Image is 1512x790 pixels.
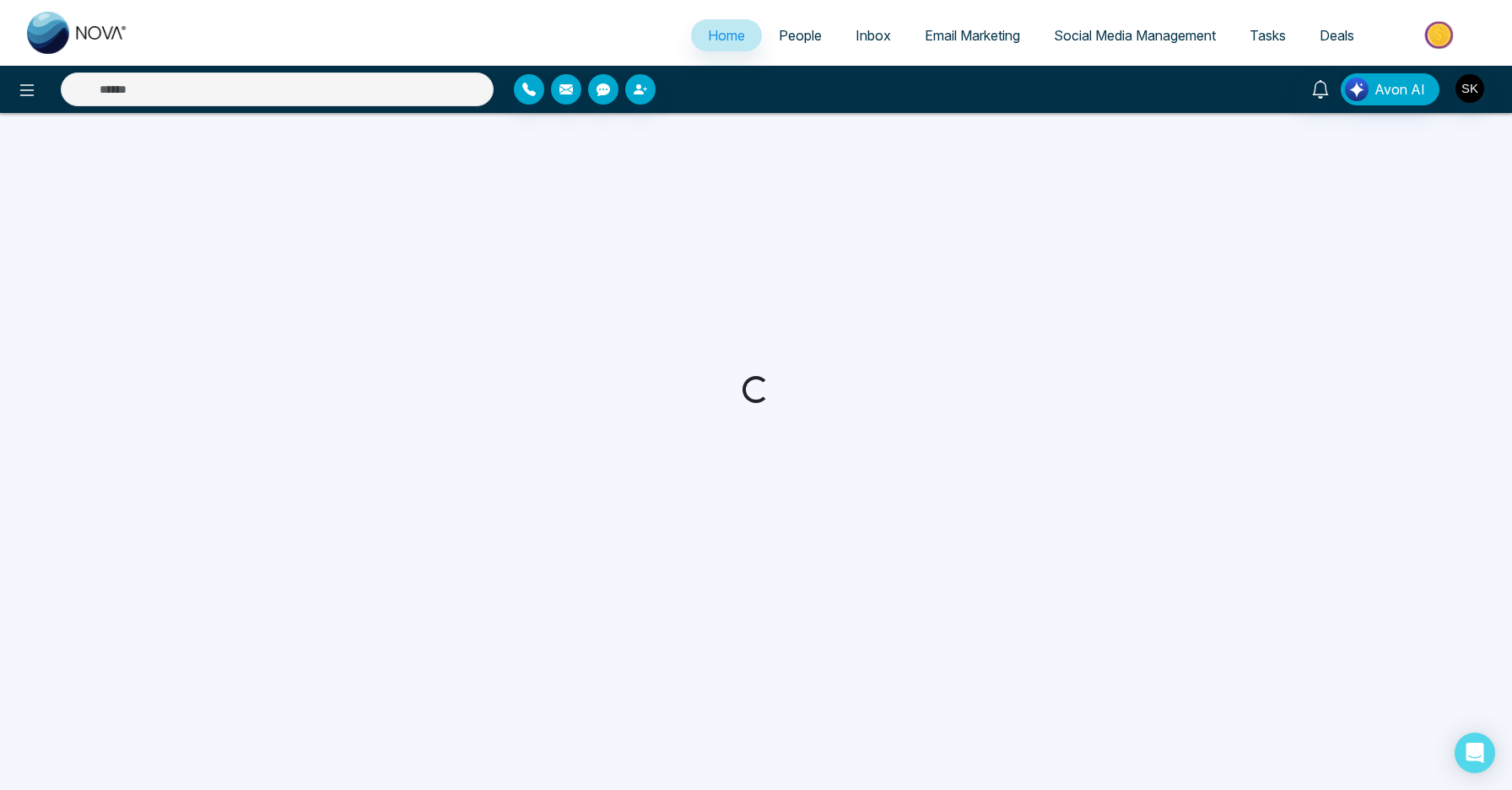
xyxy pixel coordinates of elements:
a: Email Marketing [908,19,1037,51]
span: Home [708,27,745,44]
span: Social Media Management [1054,27,1216,44]
a: Home [691,19,762,51]
a: Inbox [839,19,908,51]
span: Inbox [856,27,891,44]
a: People [762,19,839,51]
span: People [779,27,822,44]
span: Deals [1320,27,1354,44]
a: Deals [1303,19,1371,51]
img: Market-place.gif [1380,16,1502,54]
img: Lead Flow [1345,78,1369,101]
img: User Avatar [1455,74,1484,103]
span: Email Marketing [925,27,1020,44]
img: Nova CRM Logo [27,12,128,54]
span: Tasks [1250,27,1286,44]
button: Avon AI [1341,73,1439,105]
span: Avon AI [1374,79,1425,99]
a: Social Media Management [1037,19,1233,51]
a: Tasks [1233,19,1303,51]
div: Open Intercom Messenger [1455,733,1495,773]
